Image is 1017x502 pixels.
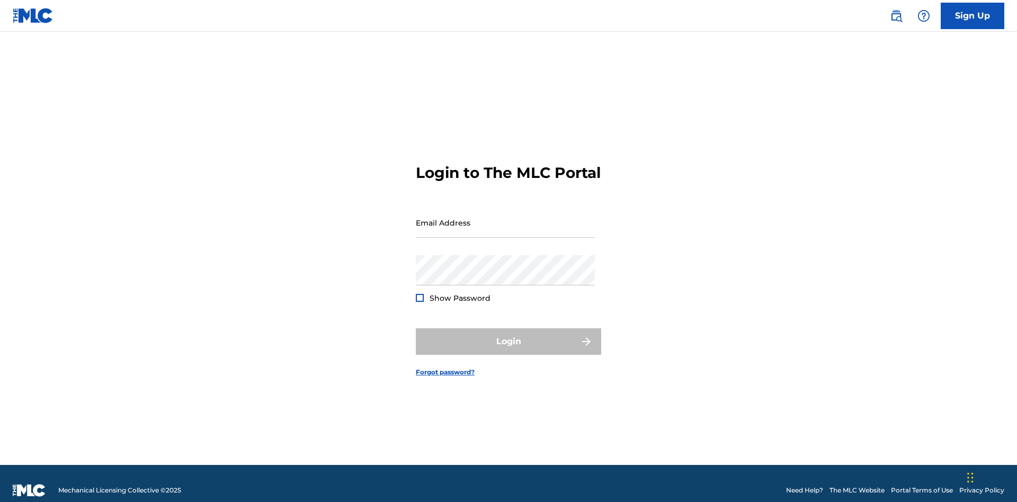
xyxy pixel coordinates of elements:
[416,367,475,377] a: Forgot password?
[829,486,885,495] a: The MLC Website
[891,486,953,495] a: Portal Terms of Use
[786,486,823,495] a: Need Help?
[941,3,1004,29] a: Sign Up
[13,8,53,23] img: MLC Logo
[913,5,934,26] div: Help
[890,10,903,22] img: search
[959,486,1004,495] a: Privacy Policy
[917,10,930,22] img: help
[58,486,181,495] span: Mechanical Licensing Collective © 2025
[430,293,490,303] span: Show Password
[13,484,46,497] img: logo
[886,5,907,26] a: Public Search
[416,164,601,182] h3: Login to The MLC Portal
[967,462,974,494] div: Drag
[964,451,1017,502] iframe: Chat Widget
